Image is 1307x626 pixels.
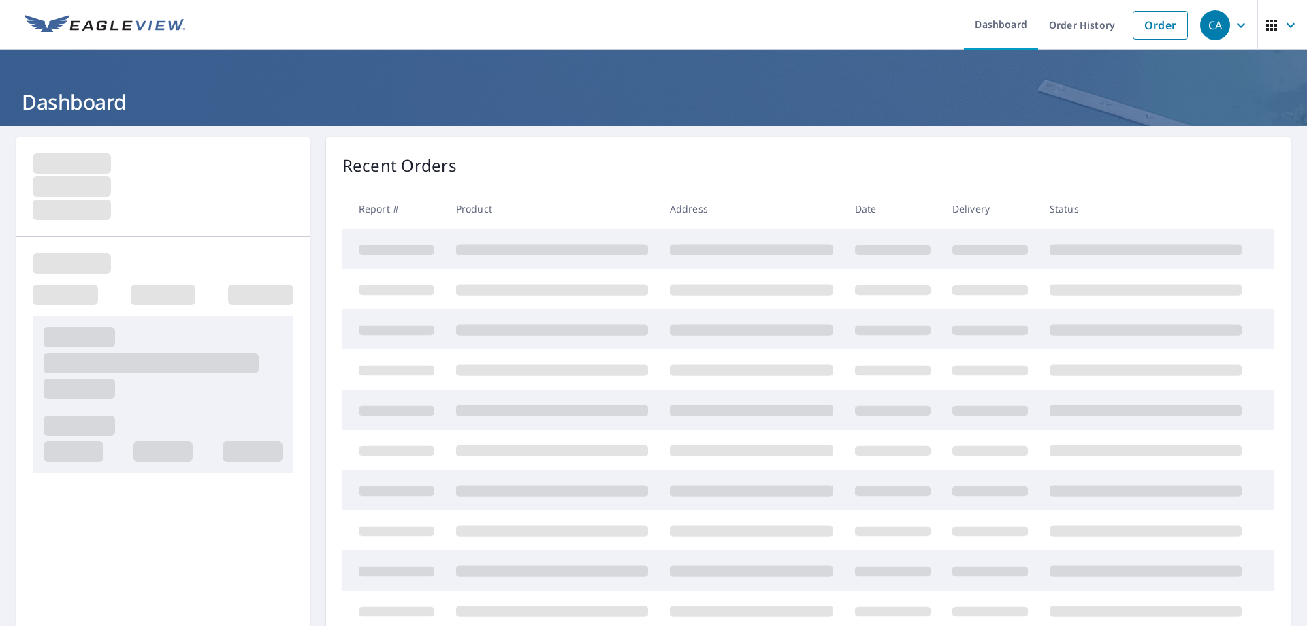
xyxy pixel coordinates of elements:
th: Delivery [941,189,1039,229]
th: Report # [342,189,445,229]
th: Date [844,189,941,229]
h1: Dashboard [16,88,1291,116]
th: Product [445,189,659,229]
a: Order [1133,11,1188,40]
img: EV Logo [25,15,185,35]
p: Recent Orders [342,153,457,178]
th: Address [659,189,844,229]
div: CA [1200,10,1230,40]
th: Status [1039,189,1253,229]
